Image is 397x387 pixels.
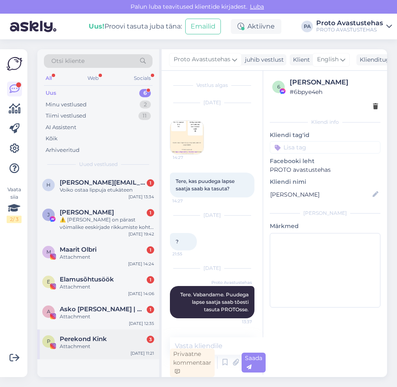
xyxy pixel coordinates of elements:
div: 2 [140,101,151,109]
div: [DATE] 19:42 [128,231,154,237]
div: PA [301,21,313,32]
div: Minu vestlused [46,101,87,109]
div: juhib vestlust [242,55,284,64]
p: PROTO avastustehas [270,166,380,174]
div: Proovi tasuta juba täna: [89,22,182,31]
div: 3 [147,336,154,343]
p: Kliendi tag'id [270,131,380,139]
span: Saada [245,354,262,370]
span: halonen.jyri@gmail.com [60,179,146,186]
div: 1 [147,306,154,313]
div: Kliendi info [270,118,380,126]
div: Vaata siia [7,186,22,223]
div: PROTO AVASTUSTEHAS [316,26,383,33]
span: 14:27 [172,198,203,204]
div: Web [86,73,100,84]
img: Attachment [170,121,203,154]
input: Lisa tag [270,141,380,154]
div: AI Assistent [46,123,76,132]
div: 1 [147,179,154,187]
span: ? [176,238,179,245]
span: P [47,338,51,344]
img: Askly Logo [7,56,22,72]
div: Socials [132,73,153,84]
span: Maarit Olbri [60,246,97,253]
p: Kliendi nimi [270,178,380,186]
div: Proto Avastustehas [316,20,383,26]
span: 13:37 [221,319,252,325]
div: 11 [138,112,151,120]
div: # 6bpye4eh [290,87,378,96]
span: Julia Stagno [60,209,114,216]
div: 2 / 3 [7,216,22,223]
div: [DATE] [170,99,254,106]
span: Asko ja Merill | Kiiksuga perekond [60,305,146,313]
div: [PERSON_NAME] [270,209,380,217]
span: Luba [247,3,266,10]
span: J [47,212,50,218]
div: [DATE] 13:34 [128,194,154,200]
button: Emailid [185,19,221,34]
div: [DATE] [170,212,254,219]
span: Proto Avastustehas [174,55,230,64]
span: Uued vestlused [79,161,118,168]
span: A [47,308,51,315]
span: Tere. Vabandame. Puudega lapse saatja saab tõesti tasuta PROTOsse. [180,291,250,312]
div: [DATE] 12:35 [129,320,154,327]
span: Perekond Kink [60,335,107,343]
div: [PERSON_NAME] [290,77,378,87]
div: Uus [46,89,56,97]
a: Proto AvastustehasPROTO AVASTUSTEHAS [316,20,392,33]
span: M [46,249,51,255]
div: 1 [147,246,154,254]
div: [DATE] [170,264,254,272]
p: Märkmed [270,222,380,231]
div: Klienditugi [356,55,392,64]
div: 6 [139,89,151,97]
div: Attachment [60,313,154,320]
p: Facebooki leht [270,157,380,166]
div: Attachment [60,343,154,350]
span: Otsi kliente [51,57,85,65]
div: Aktiivne [231,19,281,34]
span: E [47,279,50,285]
div: [DATE] 14:24 [128,261,154,267]
div: Attachment [60,253,154,261]
span: Proto Avastustehas [211,279,252,286]
div: Voiko ostaa lippuja etukäteen [60,186,154,194]
div: All [44,73,53,84]
div: [DATE] 11:21 [131,350,154,356]
div: [DATE] 14:06 [128,291,154,297]
span: 14:27 [173,154,204,161]
b: Uus! [89,22,104,30]
div: 1 [147,276,154,284]
div: Kõik [46,135,58,143]
span: h [46,182,51,188]
div: Klient [290,55,310,64]
input: Lisa nimi [270,190,371,199]
div: Vestlus algas [170,82,254,89]
span: Elamusõhtusöök [60,276,114,283]
div: Privaatne kommentaar [170,349,215,377]
span: 6 [277,84,280,90]
span: English [317,55,339,64]
div: 1 [147,209,154,216]
span: 21:55 [172,251,203,257]
div: Tiimi vestlused [46,112,86,120]
div: Arhiveeritud [46,146,80,154]
div: ⚠️ [PERSON_NAME] on pärast võimalike eeskirjade rikkumiste kohta käivat teavitust lisatud ajutist... [60,216,154,231]
span: Tere, kas puudega lapse saatja saab ka tasuta? [176,178,236,192]
div: Attachment [60,283,154,291]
